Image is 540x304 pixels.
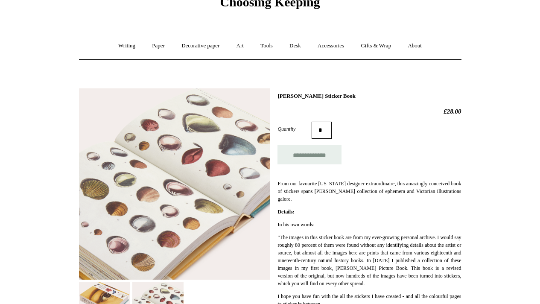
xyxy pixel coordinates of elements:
[282,35,309,57] a: Desk
[229,35,251,57] a: Art
[277,221,461,228] p: In his own words:
[111,35,143,57] a: Writing
[277,93,461,99] h1: [PERSON_NAME] Sticker Book
[220,2,320,8] a: Choosing Keeping
[400,35,429,57] a: About
[277,181,461,202] span: From our favourite [US_STATE] designer extraordinaire, this amazingly conceived book of stickers ...
[253,35,280,57] a: Tools
[277,234,461,287] p: "The images in this sticker book are from my ever-growing personal archive. I would say roughly 8...
[174,35,227,57] a: Decorative paper
[310,35,352,57] a: Accessories
[277,125,312,133] label: Quantity
[144,35,172,57] a: Paper
[79,88,270,280] img: John Derian Sticker Book
[277,108,461,115] h2: £28.00
[277,209,294,215] strong: Details:
[353,35,399,57] a: Gifts & Wrap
